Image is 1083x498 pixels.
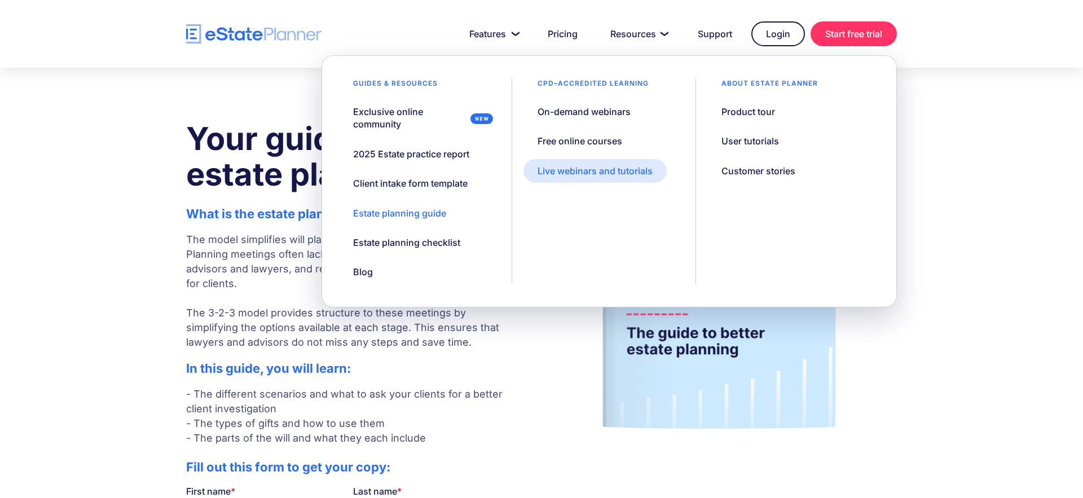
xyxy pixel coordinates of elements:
div: Guides & resources [339,78,452,94]
a: Live webinars and tutorials [523,159,667,183]
div: Client intake form template [353,177,468,189]
a: Client intake form template [339,171,482,195]
h2: What is the estate planning 3-2-3 model? [186,206,520,221]
div: 2025 Estate practice report [353,148,469,160]
div: Free online courses [538,135,622,147]
a: Blog [339,260,387,284]
a: Login [751,21,805,46]
h2: Fill out this form to get your copy: [186,460,520,474]
a: Start free trial [811,21,897,46]
a: Exclusive online community [339,100,500,136]
div: On-demand webinars [538,105,631,118]
div: Exclusive online community [353,105,466,131]
h2: In this guide, you will learn: [186,361,520,376]
a: Resources [597,23,679,45]
p: The model simplifies will planning for both professionals and clients. Planning meetings often la... [186,232,520,350]
div: User tutorials [721,135,779,147]
a: home [186,24,322,44]
a: Support [684,23,746,45]
a: Estate planning checklist [339,231,474,254]
a: Customer stories [707,159,809,183]
div: Estate planning guide [353,207,446,219]
span: Number of [PERSON_NAME] per month [167,46,306,69]
div: CPD–accredited learning [523,78,663,94]
p: - The different scenarios and what to ask your clients for a better client investigation - The ty... [186,387,520,446]
a: Free online courses [523,129,636,153]
strong: Your guide to better estate planning [186,120,489,193]
a: Pricing [534,23,591,45]
a: Product tour [707,100,789,124]
a: Features [456,23,529,45]
a: On-demand webinars [523,100,645,124]
div: Live webinars and tutorials [538,165,653,177]
a: Estate planning guide [339,201,460,225]
div: About estate planner [707,78,832,94]
div: Estate planning checklist [353,236,460,249]
div: Customer stories [721,165,795,177]
a: 2025 Estate practice report [339,142,483,166]
div: Product tour [721,105,775,118]
a: User tutorials [707,129,793,153]
div: Blog [353,266,373,278]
